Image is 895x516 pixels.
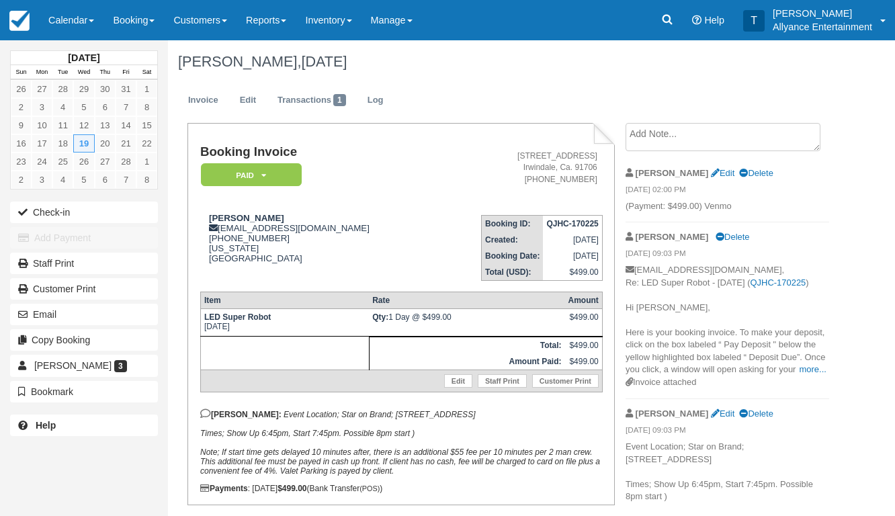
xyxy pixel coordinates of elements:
button: Bookmark [10,381,158,402]
td: $499.00 [543,264,602,281]
a: 15 [136,116,157,134]
a: more... [799,364,826,374]
th: Booking Date: [482,248,544,264]
address: [STREET_ADDRESS] Irwindale, Ca. 91706 [PHONE_NUMBER] [440,150,597,185]
a: 25 [52,153,73,171]
a: 3 [32,98,52,116]
a: Customer Print [10,278,158,300]
a: 16 [11,134,32,153]
th: Created: [482,232,544,248]
p: [EMAIL_ADDRESS][DOMAIN_NAME], Re: LED Super Robot - [DATE] ( ) Hi [PERSON_NAME], Here is your boo... [626,264,829,376]
a: 2 [11,171,32,189]
div: $499.00 [568,312,598,333]
th: Total: [369,337,564,353]
a: 1 [136,153,157,171]
a: 31 [116,80,136,98]
a: 7 [116,98,136,116]
a: Staff Print [478,374,527,388]
a: 26 [11,80,32,98]
a: Log [357,87,394,114]
div: T [743,10,765,32]
a: 26 [73,153,94,171]
a: 12 [73,116,94,134]
a: 28 [116,153,136,171]
div: : [DATE] (Bank Transfer ) [200,484,603,493]
th: Sat [136,65,157,80]
a: 18 [52,134,73,153]
td: $499.00 [564,353,602,370]
div: [EMAIL_ADDRESS][DOMAIN_NAME] [PHONE_NUMBER] [US_STATE] [GEOGRAPHIC_DATA] [200,213,435,263]
th: Wed [73,65,94,80]
th: Sun [11,65,32,80]
a: 8 [136,171,157,189]
strong: [PERSON_NAME] [636,232,709,242]
a: Edit [230,87,266,114]
th: Fri [116,65,136,80]
a: 14 [116,116,136,134]
a: 27 [32,80,52,98]
th: Item [200,292,369,308]
a: 6 [95,98,116,116]
button: Add Payment [10,227,158,249]
small: (POS) [359,484,380,492]
a: 7 [116,171,136,189]
a: 4 [52,98,73,116]
a: 11 [52,116,73,134]
a: 4 [52,171,73,189]
strong: [PERSON_NAME]: [200,410,282,419]
p: [PERSON_NAME] [773,7,872,20]
a: 9 [11,116,32,134]
th: Mon [32,65,52,80]
strong: $499.00 [278,484,306,493]
a: 30 [95,80,116,98]
p: (Payment: $499.00) Venmo [626,200,829,213]
button: Check-in [10,202,158,223]
button: Copy Booking [10,329,158,351]
td: 1 Day @ $499.00 [369,308,564,336]
a: 24 [32,153,52,171]
a: 27 [95,153,116,171]
a: Edit [711,168,734,178]
span: [PERSON_NAME] [34,360,112,371]
em: [DATE] 09:03 PM [626,248,829,263]
th: Amount [564,292,602,308]
a: Customer Print [532,374,599,388]
strong: [PERSON_NAME] [209,213,284,223]
a: 10 [32,116,52,134]
img: checkfront-main-nav-mini-logo.png [9,11,30,31]
a: Staff Print [10,253,158,274]
a: Invoice [178,87,228,114]
i: Help [692,15,701,25]
th: Total (USD): [482,264,544,281]
a: 3 [32,171,52,189]
a: 19 [73,134,94,153]
a: QJHC-170225 [751,277,806,288]
button: Email [10,304,158,325]
h1: [PERSON_NAME], [178,54,829,70]
th: Booking ID: [482,215,544,232]
a: 29 [73,80,94,98]
a: 23 [11,153,32,171]
strong: QJHC-170225 [546,219,598,228]
a: 22 [136,134,157,153]
a: Delete [739,168,773,178]
a: Edit [444,374,472,388]
b: Help [36,420,56,431]
a: Help [10,415,158,436]
strong: LED Super Robot [204,312,271,322]
em: Event Location; Star on Brand; [STREET_ADDRESS] Times; Show Up 6:45pm, Start 7:45pm. Possible 8pm... [200,410,600,476]
strong: [PERSON_NAME] [636,408,709,419]
td: $499.00 [564,337,602,353]
th: Tue [52,65,73,80]
a: 8 [136,98,157,116]
strong: [PERSON_NAME] [636,168,709,178]
a: Transactions1 [267,87,356,114]
strong: [DATE] [68,52,99,63]
a: 2 [11,98,32,116]
a: Delete [716,232,749,242]
strong: Qty [372,312,388,322]
a: Paid [200,163,297,187]
a: Edit [711,408,734,419]
a: 21 [116,134,136,153]
em: [DATE] 02:00 PM [626,184,829,199]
